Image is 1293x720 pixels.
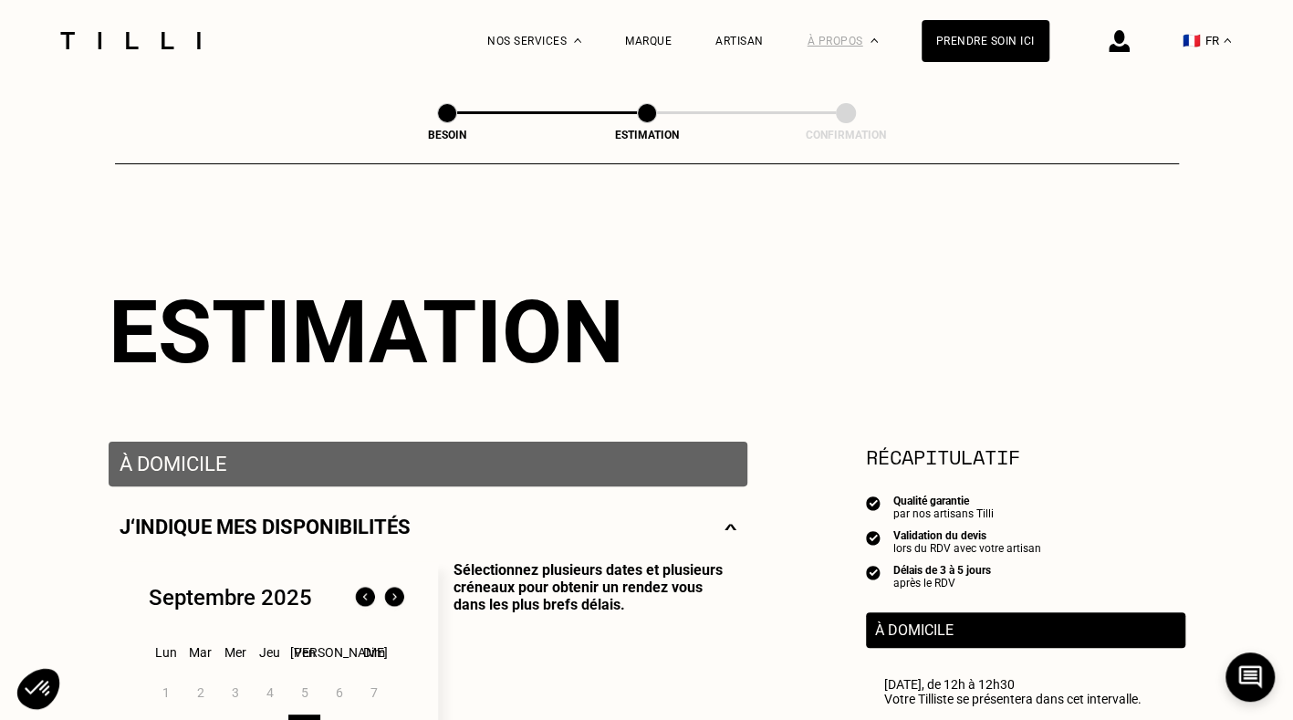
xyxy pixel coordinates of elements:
[866,442,1185,472] section: Récapitulatif
[893,495,994,507] div: Qualité garantie
[893,529,1041,542] div: Validation du devis
[380,583,409,612] img: Mois suivant
[149,585,312,610] div: Septembre 2025
[54,32,207,49] img: Logo du service de couturière Tilli
[625,35,672,47] a: Marque
[866,495,881,511] img: icon list info
[875,621,1176,639] p: À domicile
[120,453,736,475] p: À domicile
[1109,30,1130,52] img: icône connexion
[922,20,1049,62] a: Prendre soin ici
[356,129,538,141] div: Besoin
[884,692,1167,706] p: Votre Tilliste se présentera dans cet intervalle.
[893,564,991,577] div: Délais de 3 à 5 jours
[1224,38,1231,43] img: menu déroulant
[725,516,736,538] img: svg+xml;base64,PHN2ZyBmaWxsPSJub25lIiBoZWlnaHQ9IjE0IiB2aWV3Qm94PSIwIDAgMjggMTQiIHdpZHRoPSIyOCIgeG...
[893,507,994,520] div: par nos artisans Tilli
[715,35,764,47] a: Artisan
[120,516,411,538] p: J‘indique mes disponibilités
[893,577,991,590] div: après le RDV
[556,129,738,141] div: Estimation
[1183,32,1201,49] span: 🇫🇷
[755,129,937,141] div: Confirmation
[866,529,881,546] img: icon list info
[350,583,380,612] img: Mois précédent
[871,38,878,43] img: Menu déroulant à propos
[574,38,581,43] img: Menu déroulant
[893,542,1041,555] div: lors du RDV avec votre artisan
[109,281,1185,383] div: Estimation
[866,564,881,580] img: icon list info
[884,677,1167,706] div: [DATE], de 12h à 12h30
